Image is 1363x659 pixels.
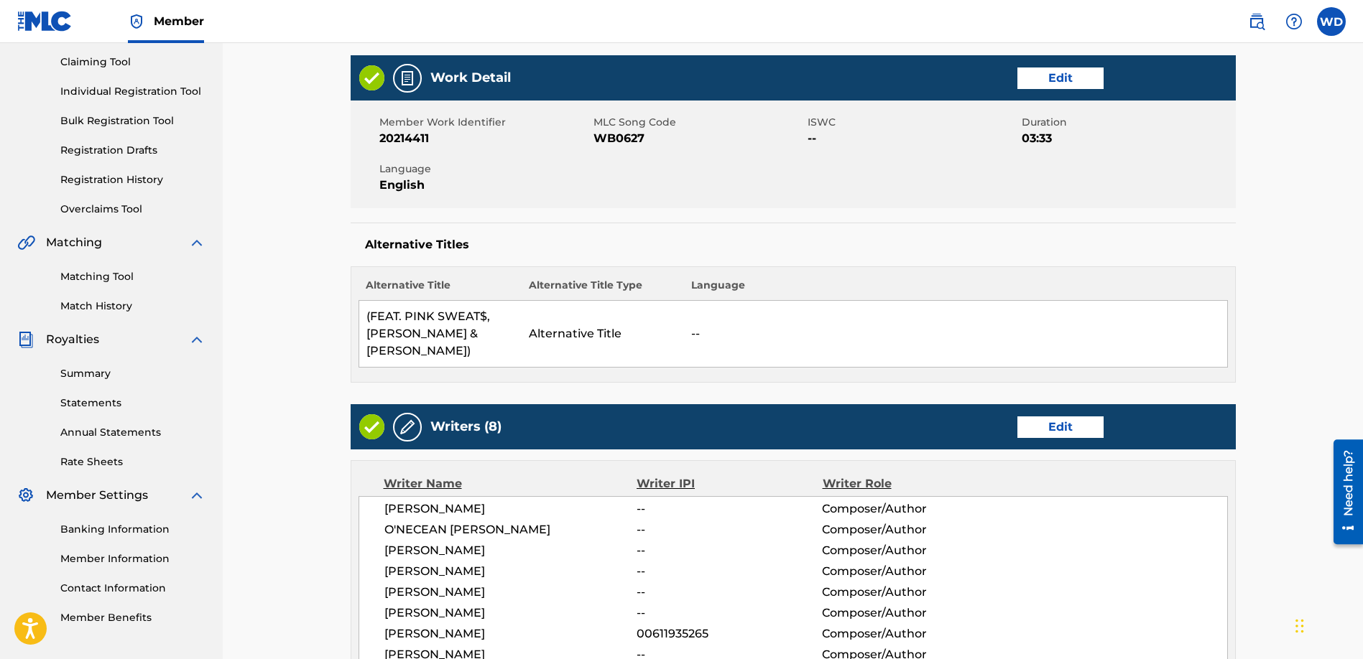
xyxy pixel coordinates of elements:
[188,331,205,348] img: expand
[1017,67,1104,89] a: Edit
[1017,416,1104,438] a: Edit
[637,563,822,580] span: --
[60,143,205,158] a: Registration Drafts
[60,522,205,537] a: Banking Information
[1323,434,1363,550] iframe: Resource Center
[522,278,685,301] th: Alternative Title Type
[384,563,637,580] span: [PERSON_NAME]
[684,301,1227,368] td: --
[128,13,145,30] img: Top Rightsholder
[384,500,637,518] span: [PERSON_NAME]
[60,299,205,314] a: Match History
[384,625,637,642] span: [PERSON_NAME]
[822,563,991,580] span: Composer/Author
[46,487,148,504] span: Member Settings
[808,115,1018,130] span: ISWC
[46,234,102,251] span: Matching
[365,238,1221,252] h5: Alternative Titles
[188,234,205,251] img: expand
[188,487,205,504] img: expand
[822,521,991,538] span: Composer/Author
[60,425,205,440] a: Annual Statements
[384,604,637,622] span: [PERSON_NAME]
[60,113,205,128] a: Bulk Registration Tool
[430,70,511,86] h5: Work Detail
[823,475,992,492] div: Writer Role
[1242,7,1271,36] a: Public Search
[637,475,823,492] div: Writer IPI
[822,625,991,642] span: Composer/Author
[1295,604,1304,648] div: Drag
[60,454,205,469] a: Rate Sheets
[822,604,991,622] span: Composer/Author
[359,414,384,439] img: Valid
[637,584,822,601] span: --
[1280,7,1308,36] div: Help
[60,55,205,70] a: Claiming Tool
[822,500,991,518] span: Composer/Author
[17,331,34,348] img: Royalties
[60,581,205,596] a: Contact Information
[60,172,205,187] a: Registration History
[60,551,205,566] a: Member Information
[522,301,685,368] td: Alternative Title
[1285,13,1303,30] img: help
[60,84,205,99] a: Individual Registration Tool
[637,604,822,622] span: --
[1022,130,1232,147] span: 03:33
[379,130,590,147] span: 20214411
[46,331,99,348] span: Royalties
[593,115,804,130] span: MLC Song Code
[379,162,590,177] span: Language
[399,419,416,436] img: Writers
[384,475,637,492] div: Writer Name
[384,521,637,538] span: O'NECEAN [PERSON_NAME]
[637,542,822,559] span: --
[17,11,73,32] img: MLC Logo
[430,419,502,435] h5: Writers (8)
[1317,7,1346,36] div: User Menu
[684,278,1227,301] th: Language
[593,130,804,147] span: WB0627
[359,278,522,301] th: Alternative Title
[359,301,522,368] td: (FEAT. PINK SWEAT$, [PERSON_NAME] & [PERSON_NAME])
[60,366,205,381] a: Summary
[822,584,991,601] span: Composer/Author
[384,584,637,601] span: [PERSON_NAME]
[17,234,35,251] img: Matching
[637,521,822,538] span: --
[637,500,822,518] span: --
[60,202,205,217] a: Overclaims Tool
[822,542,991,559] span: Composer/Author
[60,610,205,625] a: Member Benefits
[359,65,384,90] img: Valid
[399,70,416,87] img: Work Detail
[379,115,590,130] span: Member Work Identifier
[384,542,637,559] span: [PERSON_NAME]
[154,13,204,29] span: Member
[808,130,1018,147] span: --
[60,269,205,284] a: Matching Tool
[1022,115,1232,130] span: Duration
[1291,590,1363,659] iframe: Chat Widget
[17,487,34,504] img: Member Settings
[60,396,205,411] a: Statements
[637,625,822,642] span: 00611935265
[1248,13,1265,30] img: search
[379,177,590,194] span: English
